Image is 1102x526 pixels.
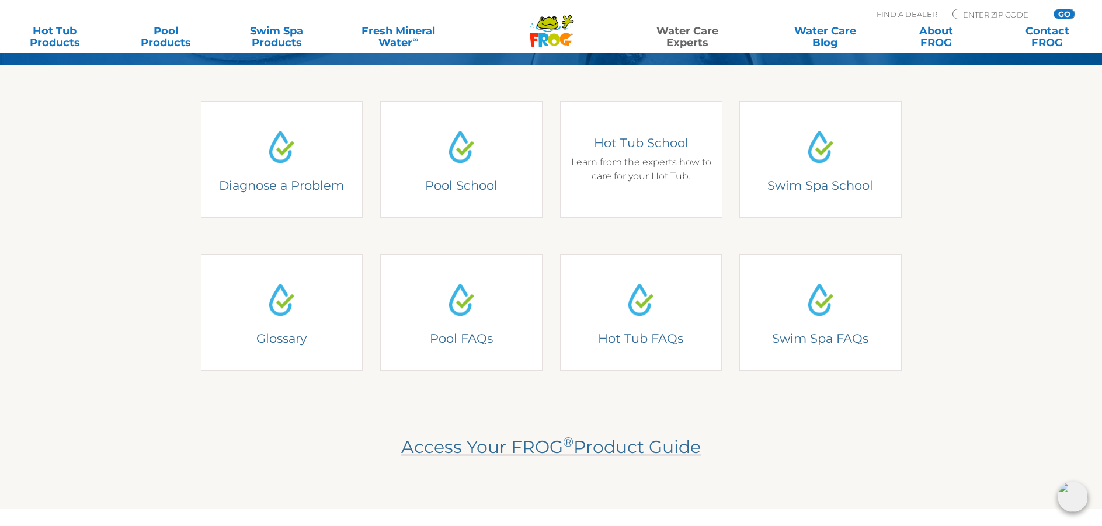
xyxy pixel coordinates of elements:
h4: Swim Spa School [748,177,893,193]
a: Water Drop IconDiagnose a ProblemDiagnose a Problem2-3 questions and we can help. [201,101,363,218]
a: Water Drop IconSwim Spa FAQsSwim Spa FAQsFrequently Asked Questions [739,254,902,371]
img: Water Drop Icon [260,125,303,168]
a: Swim SpaProducts [234,25,320,48]
sup: ∞ [412,34,418,44]
img: Water Drop Icon [440,125,483,168]
a: AboutFROG [893,25,979,48]
h4: Swim Spa FAQs [748,330,893,346]
input: Zip Code Form [962,9,1041,19]
img: openIcon [1058,482,1088,512]
h4: Hot Tub FAQs [568,330,713,346]
img: Water Drop Icon [799,278,842,321]
span: Access Your FROG Product Guide [401,436,701,458]
a: Access Your FROG®Product Guide [401,436,701,458]
a: Water CareExperts [617,25,757,48]
p: Find A Dealer [877,9,937,19]
a: Water Drop IconHot Tub SchoolHot Tub SchoolLearn from the experts how to care for your Hot Tub. [560,101,722,218]
img: Water Drop Icon [799,125,842,168]
a: Water Drop IconHot Tub FAQsHot Tub FAQsFrequently Asked Questions [560,254,722,371]
img: Water Drop Icon [619,278,662,321]
a: Water Drop IconPool FAQsPool FAQsFrequently Asked Questions [380,254,543,371]
img: Water Drop Icon [440,278,483,321]
h4: Pool FAQs [397,330,526,346]
h4: Glossary [217,330,346,346]
a: Hot TubProducts [12,25,98,48]
a: Water Drop IconPool SchoolPool SchoolLearn from the experts how to care for your pool. [380,101,543,218]
h4: Diagnose a Problem [217,177,346,193]
a: PoolProducts [123,25,209,48]
a: Water CareBlog [782,25,868,48]
a: ContactFROG [1004,25,1090,48]
input: GO [1054,9,1075,19]
h4: Pool School [389,177,534,193]
a: Water Drop IconGlossaryGlossary of TerminologyLearn from the experts [201,254,363,371]
img: Water Drop Icon [260,278,303,321]
sup: ® [563,434,573,450]
a: Water Drop IconSwim Spa SchoolSwim Spa SchoolLearn from the experts how to care for your swim spa. [739,101,902,218]
a: Fresh MineralWater∞ [345,25,453,48]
